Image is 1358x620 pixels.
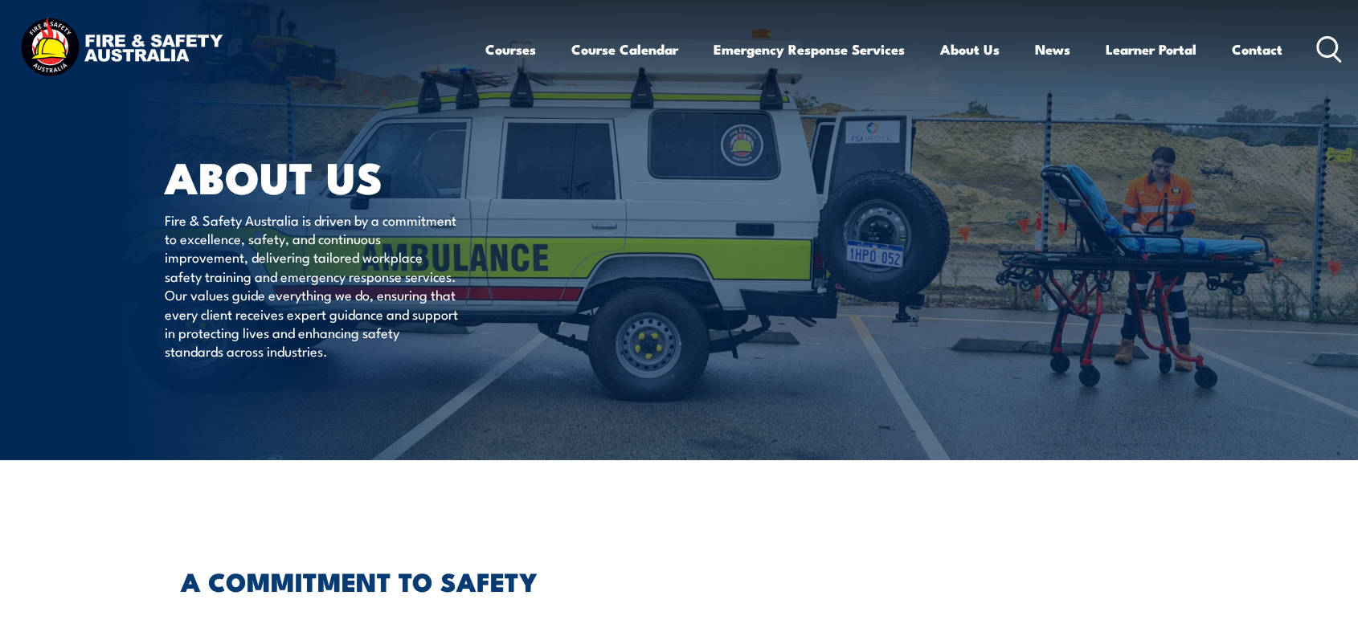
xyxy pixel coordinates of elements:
a: About Us [940,28,1000,71]
a: Emergency Response Services [714,28,905,71]
a: News [1035,28,1070,71]
p: Fire & Safety Australia is driven by a commitment to excellence, safety, and continuous improveme... [165,210,458,361]
h1: About Us [165,157,562,195]
a: Learner Portal [1106,28,1196,71]
a: Course Calendar [571,28,678,71]
a: Courses [485,28,536,71]
h2: A COMMITMENT TO SAFETY [181,569,605,592]
a: Contact [1232,28,1282,71]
